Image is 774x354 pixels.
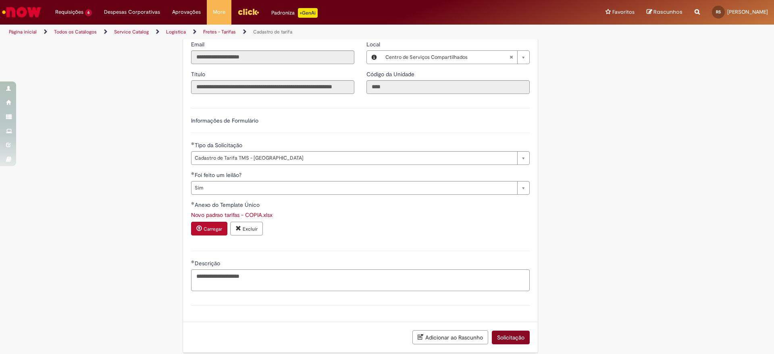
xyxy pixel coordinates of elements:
[191,202,195,205] span: Obrigatório Preenchido
[85,9,92,16] span: 6
[195,152,513,165] span: Cadastro de Tarifa TMS - [GEOGRAPHIC_DATA]
[366,41,382,48] span: Local
[191,142,195,145] span: Obrigatório Preenchido
[195,181,513,194] span: Sim
[195,171,243,179] span: Foi feito um leilão?
[366,70,416,78] label: Somente leitura - Código da Unidade
[385,51,509,64] span: Centro de Serviços Compartilhados
[191,41,206,48] span: Somente leitura - Email
[191,222,227,235] button: Carregar anexo de Anexo do Template Único Required
[381,51,529,64] a: Centro de Serviços CompartilhadosLimpar campo Local
[653,8,682,16] span: Rascunhos
[505,51,517,64] abbr: Limpar campo Local
[298,8,318,18] p: +GenAi
[195,142,244,149] span: Tipo da Solicitação
[204,226,222,232] small: Carregar
[367,51,381,64] button: Local, Visualizar este registro Centro de Serviços Compartilhados
[647,8,682,16] a: Rascunhos
[716,9,721,15] span: RS
[253,29,292,35] a: Cadastro de tarifa
[191,70,207,78] label: Somente leitura - Título
[195,260,222,267] span: Descrição
[191,50,354,64] input: Email
[366,71,416,78] span: Somente leitura - Código da Unidade
[191,211,273,219] a: Download de Novo padrao tarifas - COPIA.xlsx
[727,8,768,15] span: [PERSON_NAME]
[114,29,149,35] a: Service Catalog
[191,117,258,124] label: Informações de Formulário
[191,40,206,48] label: Somente leitura - Email
[1,4,42,20] img: ServiceNow
[191,172,195,175] span: Obrigatório Preenchido
[104,8,160,16] span: Despesas Corporativas
[243,226,258,232] small: Excluir
[366,80,530,94] input: Código da Unidade
[191,71,207,78] span: Somente leitura - Título
[191,269,530,291] textarea: Descrição
[166,29,186,35] a: Logistica
[237,6,259,18] img: click_logo_yellow_360x200.png
[54,29,97,35] a: Todos os Catálogos
[612,8,635,16] span: Favoritos
[492,331,530,344] button: Solicitação
[230,222,263,235] button: Excluir anexo Novo padrao tarifas - COPIA.xlsx
[271,8,318,18] div: Padroniza
[55,8,83,16] span: Requisições
[191,80,354,94] input: Título
[191,260,195,263] span: Obrigatório Preenchido
[172,8,201,16] span: Aprovações
[213,8,225,16] span: More
[9,29,37,35] a: Página inicial
[6,25,510,40] ul: Trilhas de página
[412,330,488,344] button: Adicionar ao Rascunho
[195,201,261,208] span: Anexo do Template Único
[203,29,236,35] a: Fretes - Tarifas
